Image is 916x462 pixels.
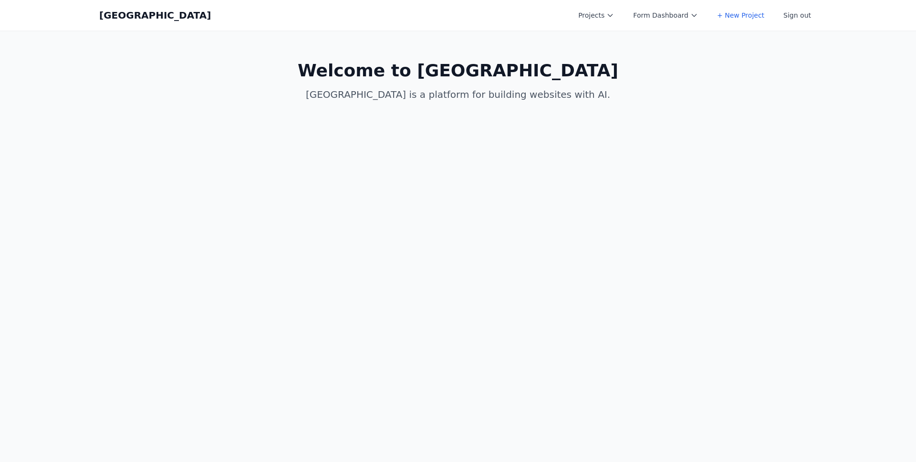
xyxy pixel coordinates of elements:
p: [GEOGRAPHIC_DATA] is a platform for building websites with AI. [275,88,641,101]
a: [GEOGRAPHIC_DATA] [99,9,211,22]
a: + New Project [711,7,770,24]
button: Sign out [778,7,817,24]
h1: Welcome to [GEOGRAPHIC_DATA] [275,61,641,80]
button: Form Dashboard [627,7,704,24]
button: Projects [572,7,620,24]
